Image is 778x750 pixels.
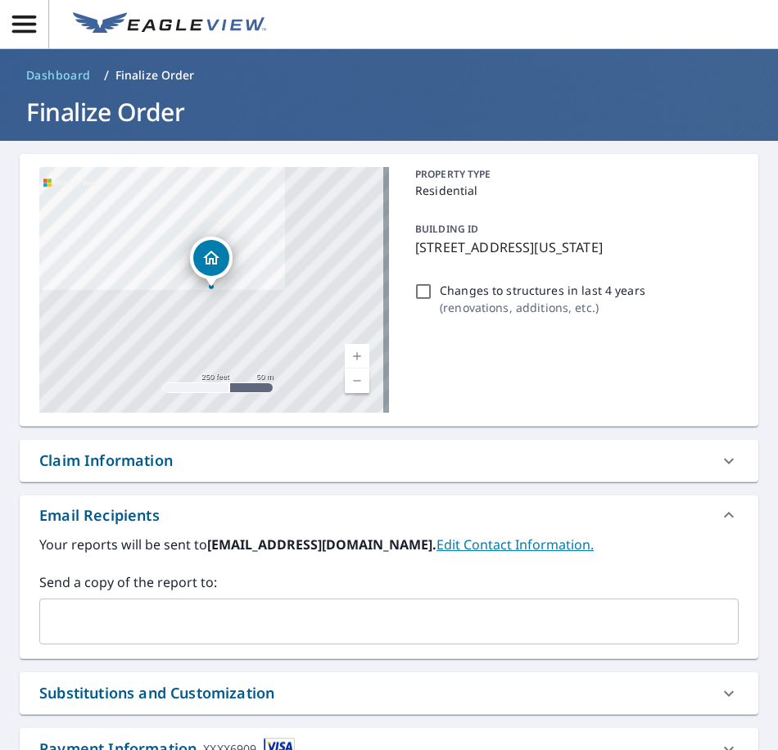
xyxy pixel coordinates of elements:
div: Substitutions and Customization [39,682,274,704]
div: Substitutions and Customization [20,672,758,714]
span: Dashboard [26,67,91,84]
p: [STREET_ADDRESS][US_STATE] [415,237,732,257]
p: ( renovations, additions, etc. ) [440,299,645,316]
nav: breadcrumb [20,62,758,88]
h1: Finalize Order [20,95,758,129]
label: Your reports will be sent to [39,535,739,554]
div: Claim Information [39,450,173,472]
b: [EMAIL_ADDRESS][DOMAIN_NAME]. [207,535,436,553]
p: Finalize Order [115,67,195,84]
div: Email Recipients [20,495,758,535]
a: EV Logo [63,2,276,47]
div: Dropped pin, building 1, Residential property, 331 Pennsylvania Ave Santa Cruz, CA 95062 [190,237,233,287]
a: Dashboard [20,62,97,88]
p: BUILDING ID [415,222,478,236]
a: EditContactInfo [436,535,594,553]
a: Current Level 17, Zoom In [345,344,369,368]
label: Send a copy of the report to: [39,572,739,592]
div: Claim Information [20,440,758,481]
p: Residential [415,182,732,199]
p: Changes to structures in last 4 years [440,282,645,299]
p: PROPERTY TYPE [415,167,732,182]
li: / [104,66,109,85]
img: EV Logo [73,12,266,37]
div: Email Recipients [39,504,160,526]
a: Current Level 17, Zoom Out [345,368,369,393]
